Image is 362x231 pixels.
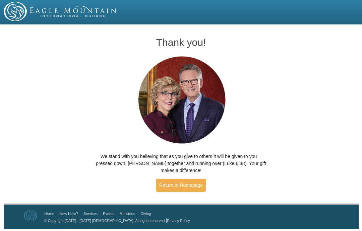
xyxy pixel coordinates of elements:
img: EMIC [4,2,117,21]
img: Eagle Mountain International Church [24,210,37,221]
a: Giving [140,212,151,216]
a: Home [45,212,54,216]
img: Pastors George and Terri Pearsons [132,54,231,146]
a: Events [103,212,114,216]
a: New Here? [60,212,78,216]
p: | [42,217,190,224]
a: Ministries [120,212,135,216]
p: We stand with you believing that as you give to others it will be given to you—pressed down, [PER... [94,153,268,174]
h1: Thank you! [94,37,268,48]
a: Privacy Policy [167,219,190,223]
a: Return to Homepage [156,179,206,192]
a: Services [83,212,98,216]
a: © Copyright [DATE] - [DATE] [DEMOGRAPHIC_DATA]. All rights reserved. [44,219,166,223]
